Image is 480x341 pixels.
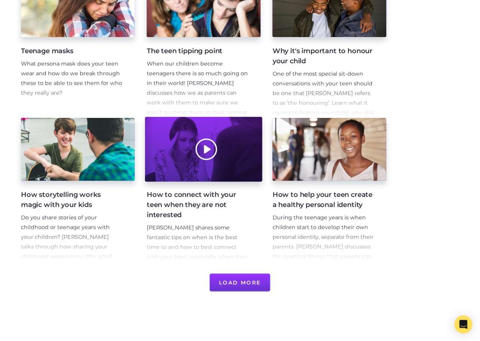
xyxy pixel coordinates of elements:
h4: How to help your teen create a healthy personal identity [273,190,374,210]
h4: Teenage masks [21,46,123,56]
div: Open Intercom Messenger [455,316,473,334]
h4: How storytelling works magic with your kids [21,190,123,210]
h4: Why it's important to honour your child [273,46,374,66]
button: Load More [210,274,271,292]
h4: The teen tipping point [147,46,249,56]
p: One of the most special sit-down conversations with your teen should be one that [PERSON_NAME] re... [273,69,374,137]
h4: How to connect with your teen when they are not interested [147,190,249,220]
p: What persona mask does your teen wear and how do we break through these to be able to see them fo... [21,59,123,98]
p: [PERSON_NAME] shares some fantastic tips on when is the best time to and how to best connect with... [147,223,249,272]
a: How to help your teen create a healthy personal identity During the teenage years is when childre... [273,118,386,262]
a: How to connect with your teen when they are not interested [PERSON_NAME] shares some fantastic ti... [147,118,261,262]
a: How storytelling works magic with your kids Do you share stories of your childhood or teenage yea... [21,118,135,262]
p: During the teenage years is when children start to develop their own personal identity, separate ... [273,213,374,290]
p: When our children become teenagers there is so much going on in their world! [PERSON_NAME] discus... [147,59,249,127]
p: Do you share stories of your childhood or teenage years with your children? [PERSON_NAME] talks t... [21,213,123,290]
